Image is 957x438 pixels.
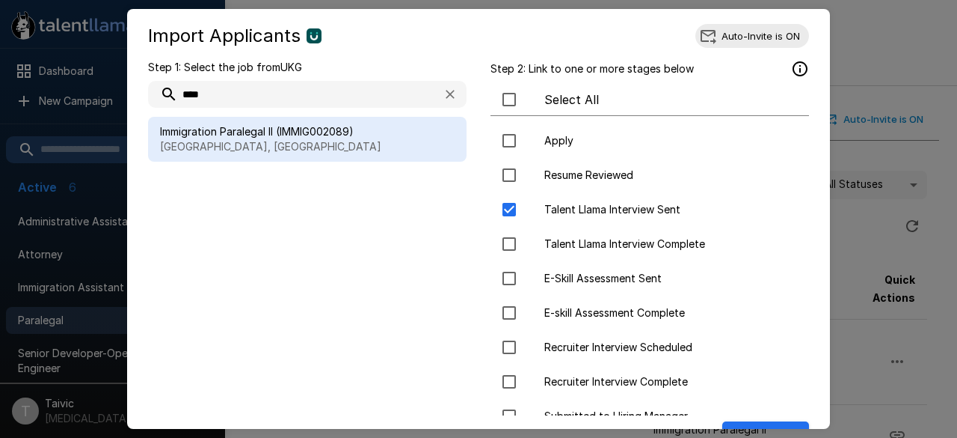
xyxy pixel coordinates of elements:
[490,125,809,156] div: Apply
[544,91,797,109] span: Select All
[490,194,809,225] div: Talent Llama Interview Sent
[544,271,797,286] span: E-Skill Assessment Sent
[490,297,809,329] div: E-skill Assessment Complete
[160,139,455,154] p: [GEOGRAPHIC_DATA], [GEOGRAPHIC_DATA]
[490,366,809,398] div: Recruiter Interview Complete
[544,374,797,389] span: Recruiter Interview Complete
[544,237,797,252] span: Talent Llama Interview Complete
[544,409,797,424] span: Submitted to Hiring Manager
[544,305,797,320] span: E-skill Assessment Complete
[544,202,797,217] span: Talent Llama Interview Sent
[713,30,809,42] span: Auto-Invite is ON
[791,60,809,78] svg: Applicants that are currently in these stages will be imported.
[148,24,301,48] h5: Import Applicants
[490,401,809,432] div: Submitted to Hiring Manager
[490,332,809,363] div: Recruiter Interview Scheduled
[544,133,797,148] span: Apply
[544,168,797,183] span: Resume Reviewed
[490,159,809,191] div: Resume Reviewed
[160,124,455,139] span: Immigration Paralegal II (IMMIG002089)
[148,60,467,75] p: Step 1: Select the job from UKG
[307,28,321,43] img: ukg_logo.jpeg
[490,228,809,260] div: Talent Llama Interview Complete
[490,84,809,116] div: Select All
[544,340,797,355] span: Recruiter Interview Scheduled
[148,117,467,162] div: Immigration Paralegal II (IMMIG002089)[GEOGRAPHIC_DATA], [GEOGRAPHIC_DATA]
[490,263,809,294] div: E-Skill Assessment Sent
[490,61,694,76] p: Step 2: Link to one or more stages below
